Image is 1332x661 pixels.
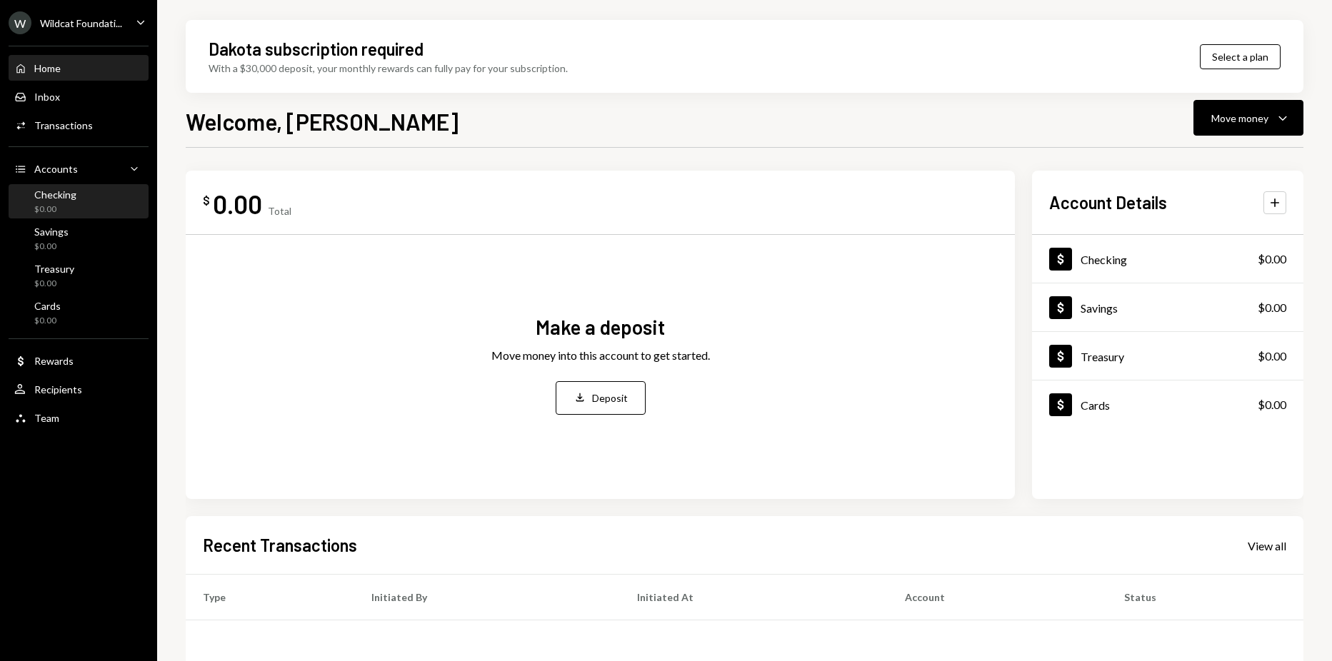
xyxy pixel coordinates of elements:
div: Dakota subscription required [209,37,424,61]
div: Checking [34,188,76,201]
div: W [9,11,31,34]
a: Checking$0.00 [1032,235,1303,283]
th: Account [888,575,1107,620]
div: Treasury [1081,350,1124,363]
a: View all [1248,538,1286,553]
div: $0.00 [1258,348,1286,365]
a: Home [9,55,149,81]
div: Rewards [34,355,74,367]
th: Type [186,575,354,620]
div: $0.00 [1258,396,1286,413]
div: Recipients [34,383,82,395]
h1: Welcome, [PERSON_NAME] [186,107,459,136]
a: Savings$0.00 [1032,283,1303,331]
th: Initiated At [620,575,888,620]
div: $0.00 [1258,299,1286,316]
button: Deposit [556,381,646,415]
button: Move money [1193,100,1303,136]
div: Make a deposit [536,313,665,341]
div: Checking [1081,253,1127,266]
div: Move money [1211,111,1268,126]
div: $0.00 [34,278,74,290]
h2: Recent Transactions [203,533,357,557]
a: Savings$0.00 [9,221,149,256]
div: With a $30,000 deposit, your monthly rewards can fully pay for your subscription. [209,61,568,76]
div: Treasury [34,263,74,275]
button: Select a plan [1200,44,1281,69]
div: Inbox [34,91,60,103]
div: Move money into this account to get started. [491,347,710,364]
div: $0.00 [34,241,69,253]
th: Initiated By [354,575,620,620]
a: Inbox [9,84,149,109]
a: Treasury$0.00 [1032,332,1303,380]
div: Accounts [34,163,78,175]
div: 0.00 [213,188,262,220]
a: Cards$0.00 [9,296,149,330]
div: Home [34,62,61,74]
div: View all [1248,539,1286,553]
a: Accounts [9,156,149,181]
div: Transactions [34,119,93,131]
div: Savings [34,226,69,238]
a: Team [9,405,149,430]
div: Deposit [592,390,628,405]
div: $0.00 [34,315,61,327]
div: Savings [1081,301,1118,315]
div: $0.00 [1258,251,1286,268]
a: Cards$0.00 [1032,380,1303,428]
div: Cards [1081,398,1110,412]
div: $ [203,193,210,208]
a: Rewards [9,348,149,373]
a: Recipients [9,376,149,402]
a: Checking$0.00 [9,184,149,218]
div: Team [34,412,59,424]
a: Transactions [9,112,149,138]
th: Status [1107,575,1303,620]
div: Wildcat Foundati... [40,17,122,29]
div: $0.00 [34,203,76,216]
div: Cards [34,300,61,312]
div: Total [268,205,291,217]
a: Treasury$0.00 [9,258,149,293]
h2: Account Details [1049,191,1167,214]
